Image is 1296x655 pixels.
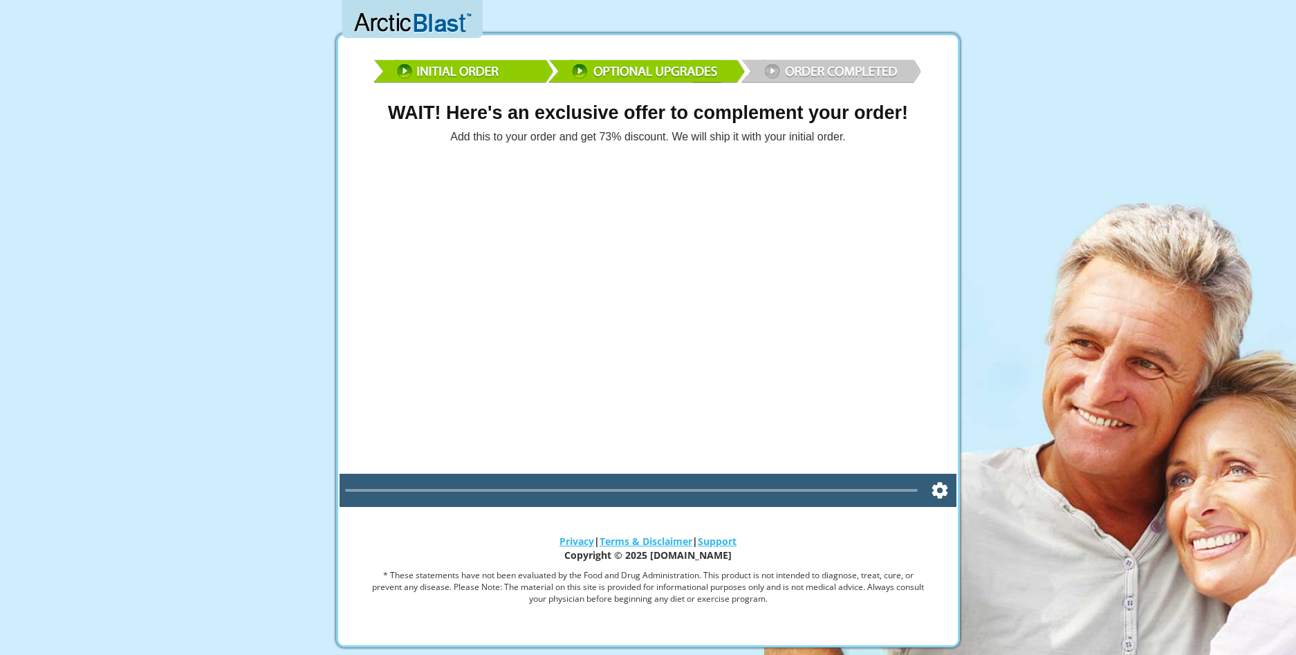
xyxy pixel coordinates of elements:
[371,49,925,89] img: reviewbar.png
[698,535,737,548] a: Support
[333,131,963,143] h4: Add this to your order and get 73% discount. We will ship it with your initial order.
[372,535,925,562] p: | | Copyright © 2025 [DOMAIN_NAME]
[923,474,956,507] button: Settings
[600,535,692,548] a: Terms & Disclaimer
[559,535,594,548] a: Privacy
[372,569,925,605] p: * These statements have not been evaluated by the Food and Drug Administration. This product is n...
[333,103,963,124] h1: WAIT! Here's an exclusive offer to complement your order!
